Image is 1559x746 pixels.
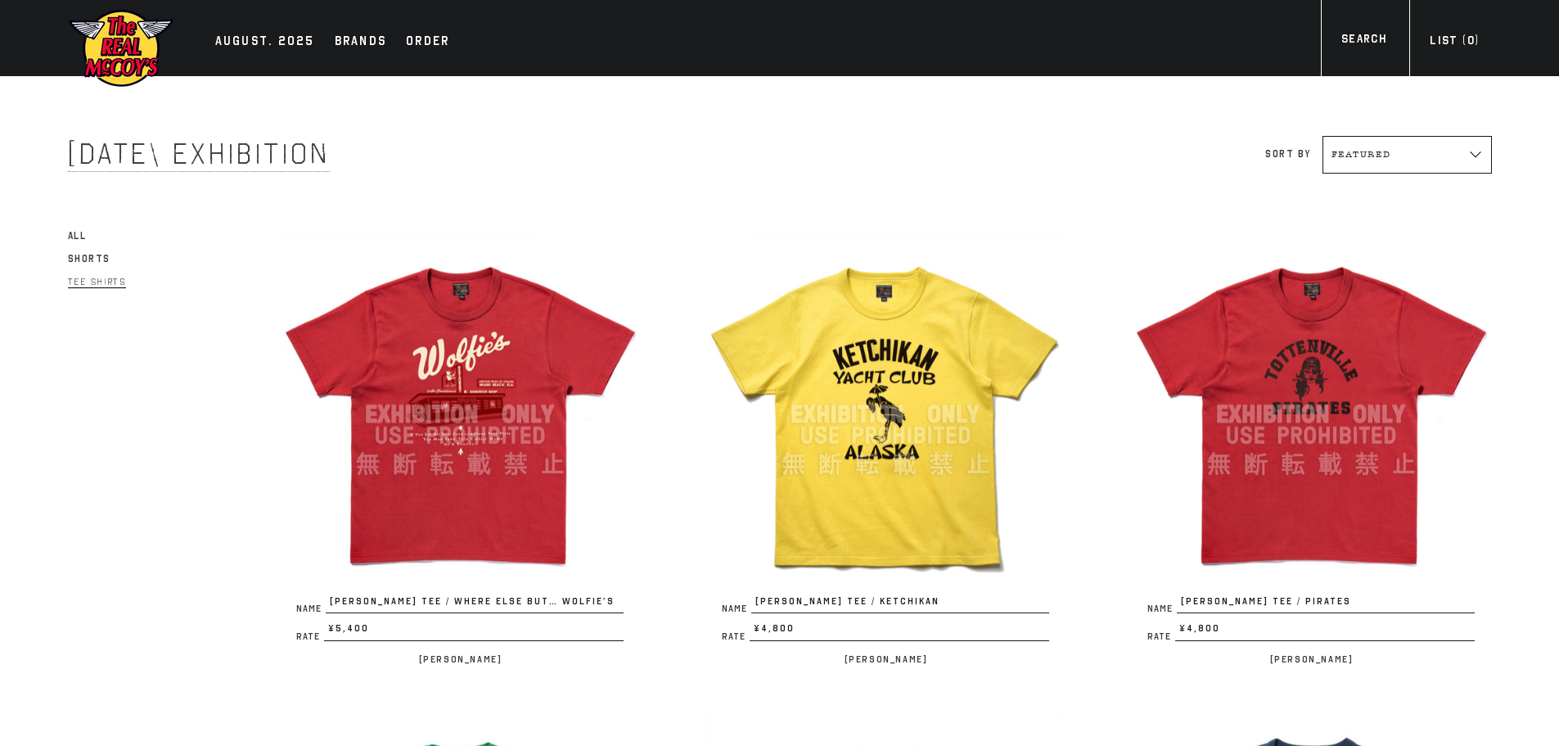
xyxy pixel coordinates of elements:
[1467,34,1475,47] span: 0
[1131,649,1491,669] p: [PERSON_NAME]
[1147,632,1175,641] span: Rate
[1341,30,1386,52] div: Search
[398,31,457,54] a: Order
[68,253,111,264] span: Shorts
[68,8,174,88] img: mccoys-exhibition
[280,649,640,669] p: [PERSON_NAME]
[1147,604,1177,613] span: Name
[207,31,323,54] a: AUGUST. 2025
[1175,622,1475,641] span: ¥4,800
[705,234,1066,595] img: JOE MCCOY TEE / KETCHIKAN
[68,249,111,269] a: Shorts
[1131,234,1491,595] img: JOE MCCOY TEE / PIRATES
[722,632,750,641] span: Rate
[280,234,640,595] img: JOE MCCOY TEE / WHERE ELSE BUT… WOLFIE’S
[1265,148,1310,160] label: Sort by
[722,604,751,613] span: Name
[1409,32,1499,54] a: List (0)
[68,276,126,288] span: Tee Shirts
[296,632,324,641] span: Rate
[705,649,1066,669] p: [PERSON_NAME]
[324,622,624,641] span: ¥5,400
[68,272,126,292] a: Tee Shirts
[68,230,87,242] span: All
[280,234,640,669] a: JOE MCCOY TEE / WHERE ELSE BUT… WOLFIE’S Name[PERSON_NAME] TEE / WHERE ELSE BUT… WOLFIE’S Rate¥5,...
[1177,595,1475,614] span: [PERSON_NAME] TEE / PIRATES
[335,31,387,54] div: Brands
[296,604,326,613] span: Name
[215,31,315,54] div: AUGUST. 2025
[406,31,449,54] div: Order
[705,234,1066,669] a: JOE MCCOY TEE / KETCHIKAN Name[PERSON_NAME] TEE / KETCHIKAN Rate¥4,800 [PERSON_NAME]
[750,622,1049,641] span: ¥4,800
[68,136,330,172] span: [DATE] Exhibition
[326,595,624,614] span: [PERSON_NAME] TEE / WHERE ELSE BUT… WOLFIE’S
[1131,234,1491,669] a: JOE MCCOY TEE / PIRATES Name[PERSON_NAME] TEE / PIRATES Rate¥4,800 [PERSON_NAME]
[751,595,1049,614] span: [PERSON_NAME] TEE / KETCHIKAN
[1430,32,1479,54] div: List ( )
[1321,30,1407,52] a: Search
[68,226,87,246] a: All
